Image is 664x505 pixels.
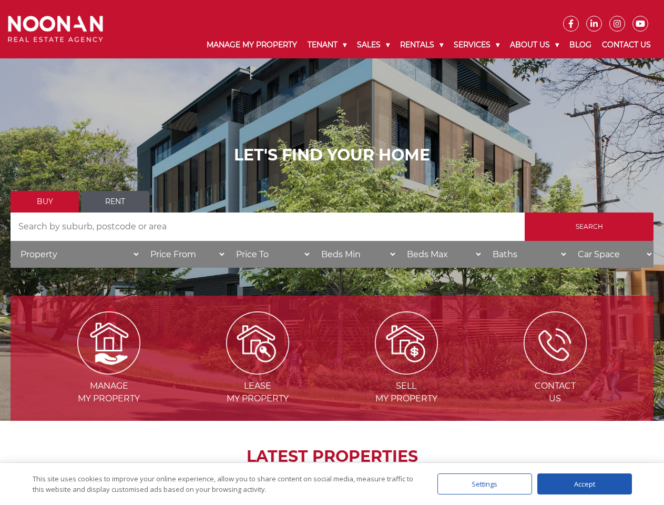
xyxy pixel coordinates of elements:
a: Contact Us [597,32,656,58]
input: Search [525,213,653,241]
img: Manage my Property [77,311,140,375]
a: Manage My Property [201,32,302,58]
span: Contact Us [482,380,628,405]
h1: LET'S FIND YOUR HOME [11,146,653,165]
a: Sales [352,32,395,58]
div: This site uses cookies to improve your online experience, allow you to share content on social me... [33,473,416,494]
a: Tenant [302,32,352,58]
img: Lease my property [226,311,289,375]
a: Rent [81,191,149,213]
input: Search by suburb, postcode or area [11,213,525,241]
div: Settings [437,473,532,494]
span: Lease my Property [185,380,331,405]
a: Manage my Property Managemy Property [36,337,182,403]
img: Noonan Real Estate Agency [8,16,103,42]
a: About Us [505,32,564,58]
a: Rentals [395,32,448,58]
span: Manage my Property [36,380,182,405]
div: Accept [537,473,632,494]
img: ICONS [524,311,587,375]
img: Sell my property [375,311,438,375]
a: Buy [11,191,79,213]
span: Sell my Property [333,380,480,405]
a: Blog [564,32,597,58]
a: Services [448,32,505,58]
a: Sell my property Sellmy Property [333,337,480,403]
a: Lease my property Leasemy Property [185,337,331,403]
a: ICONS ContactUs [482,337,628,403]
h2: LATEST PROPERTIES [37,447,627,466]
